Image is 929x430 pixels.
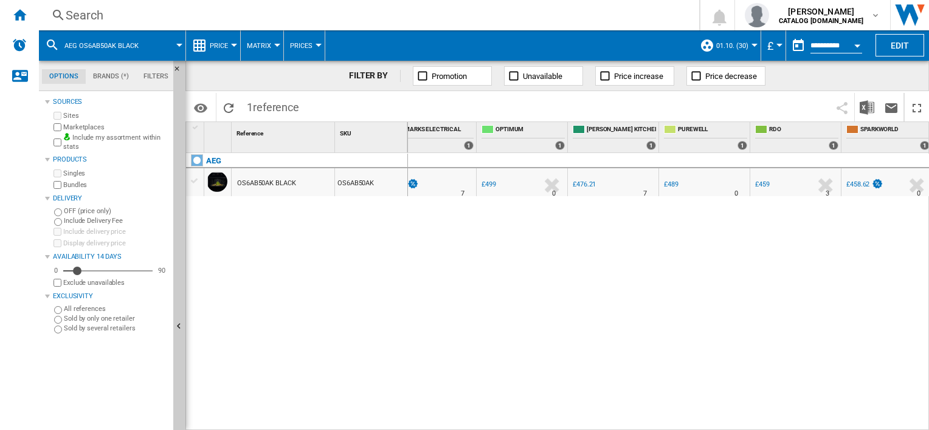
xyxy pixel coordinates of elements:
[54,326,62,333] input: Sold by several retailers
[216,93,241,121] button: Reload
[461,188,464,200] div: Delivery Time : 7 days
[64,216,168,225] label: Include Delivery Fee
[54,112,61,120] input: Sites
[464,141,474,150] div: 1 offers sold by MARKS ELECTRICAL
[753,179,770,191] div: £459
[63,180,168,189] label: Bundles
[678,125,747,135] span: PUREWELL
[755,180,770,188] div: £459
[86,69,136,84] md-tab-item: Brands (*)
[237,130,263,137] span: Reference
[63,133,168,152] label: Include my assortment within stats
[54,208,62,216] input: OFF (price only)
[716,42,748,50] span: 01.10. (30)
[830,93,854,121] button: Share this bookmark with others
[54,228,61,236] input: Include delivery price
[407,179,419,189] img: promotionV3.png
[45,30,179,61] div: AEG OS6AB50AK BLACK
[54,123,61,131] input: Marketplaces
[53,194,168,203] div: Delivery
[745,3,769,27] img: profile.jpg
[769,125,838,135] span: RDO
[241,93,305,118] span: 1
[829,141,838,150] div: 1 offers sold by RDO
[53,155,168,165] div: Products
[587,125,656,135] span: [PERSON_NAME] KITCHENS & APPL
[63,278,168,287] label: Exclude unavailables
[905,93,929,121] button: Maximize
[871,179,883,189] img: promotionV3.png
[64,314,168,323] label: Sold by only one retailer
[761,30,786,61] md-menu: Currency
[432,72,467,81] span: Promotion
[504,66,583,86] button: Unavailable
[826,188,829,200] div: Delivery Time : 3 days
[570,122,658,152] div: [PERSON_NAME] KITCHENS & APPL 1 offers sold by PAUL DAVIES KITCHENS & APPL
[614,72,663,81] span: Price increase
[523,72,562,81] span: Unavailable
[349,70,401,82] div: FILTER BY
[66,7,668,24] div: Search
[337,122,407,141] div: SKU Sort None
[646,141,656,150] div: 1 offers sold by PAUL DAVIES KITCHENS & APPL
[767,39,773,52] span: £
[846,33,868,55] button: Open calendar
[846,180,869,188] div: £458.62
[388,122,476,152] div: MARKS ELECTRICAL 1 offers sold by MARKS ELECTRICAL
[63,265,153,277] md-slider: Availability
[210,42,228,50] span: Price
[12,38,27,52] img: alerts-logo.svg
[54,306,62,314] input: All references
[54,135,61,150] input: Include my assortment within stats
[779,5,863,18] span: [PERSON_NAME]
[661,122,750,152] div: PUREWELL 1 offers sold by PUREWELL
[705,72,757,81] span: Price decrease
[413,66,492,86] button: Promotion
[643,188,647,200] div: Delivery Time : 7 days
[482,180,496,188] div: £499
[234,122,334,141] div: Sort None
[54,181,61,189] input: Bundles
[54,316,62,324] input: Sold by only one retailer
[480,179,496,191] div: £499
[210,30,234,61] button: Price
[64,206,168,216] label: OFF (price only)
[63,111,168,120] label: Sites
[716,30,755,61] button: 01.10. (30)
[53,252,168,262] div: Availability 14 Days
[779,17,863,25] b: CATALOG [DOMAIN_NAME]
[64,304,168,313] label: All references
[63,227,168,236] label: Include delivery price
[734,188,738,200] div: Delivery Time : 0 day
[63,239,168,248] label: Display delivery price
[855,93,879,121] button: Download in Excel
[247,30,277,61] button: Matrix
[737,141,747,150] div: 1 offers sold by PUREWELL
[54,169,61,177] input: Singles
[173,61,188,83] button: Hide
[555,141,565,150] div: 1 offers sold by OPTIMUM
[664,180,679,188] div: £489
[234,122,334,141] div: Reference Sort None
[496,125,565,135] span: OPTIMUM
[237,169,296,197] div: OS6AB50AK BLACK
[700,30,755,61] div: 01.10. (30)
[54,239,61,247] input: Display delivery price
[552,188,556,200] div: Delivery Time : 0 day
[879,93,903,121] button: Send this report by email
[290,42,313,50] span: Prices
[340,130,351,137] span: SKU
[404,125,474,135] span: MARKS ELECTRICAL
[573,180,596,188] div: £476.21
[63,133,71,140] img: mysite-bg-18x18.png
[337,122,407,141] div: Sort None
[786,33,810,58] button: md-calendar
[51,266,61,275] div: 0
[595,66,674,86] button: Price increase
[844,179,883,191] div: £458.62
[207,122,231,141] div: Sort None
[253,101,299,114] span: reference
[64,30,151,61] button: AEG OS6AB50AK BLACK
